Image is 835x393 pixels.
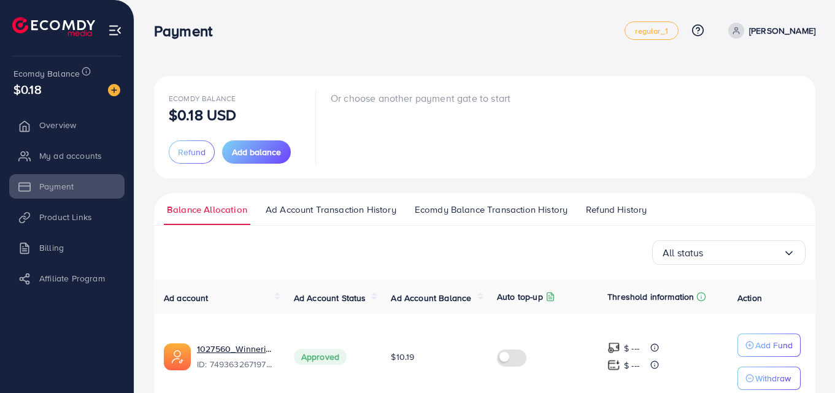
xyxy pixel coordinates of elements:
button: Add Fund [737,334,801,357]
img: ic-ads-acc.e4c84228.svg [164,343,191,370]
span: All status [663,243,704,262]
span: Refund [178,146,206,158]
h3: Payment [154,22,222,40]
img: top-up amount [607,341,620,354]
span: Ad Account Status [294,292,366,304]
div: Search for option [652,240,806,265]
button: Withdraw [737,367,801,390]
p: $ --- [624,358,639,373]
span: Refund History [586,203,647,216]
img: top-up amount [607,359,620,372]
input: Search for option [704,243,783,262]
img: menu [108,23,122,37]
p: $ --- [624,341,639,356]
div: <span class='underline'>1027560_Winnerize_1744747938584</span></br>7493632671978045448 [197,343,274,371]
span: Approved [294,349,347,365]
span: Ecomdy Balance Transaction History [415,203,568,216]
a: [PERSON_NAME] [723,23,815,39]
span: Balance Allocation [167,203,247,216]
p: $0.18 USD [169,107,236,122]
span: Ecomdy Balance [169,93,236,104]
p: Withdraw [755,371,791,386]
span: Ad account [164,292,209,304]
button: Refund [169,140,215,164]
span: regular_1 [635,27,668,35]
button: Add balance [222,140,291,164]
span: Ecomdy Balance [13,67,80,80]
span: Ad Account Transaction History [266,203,396,216]
p: Or choose another payment gate to start [331,91,510,105]
p: Threshold information [607,289,694,304]
span: ID: 7493632671978045448 [197,358,274,370]
p: Auto top-up [497,289,543,304]
span: $10.19 [391,351,414,363]
span: $0.18 [13,80,42,98]
p: Add Fund [755,338,793,353]
a: regular_1 [625,21,678,40]
span: Add balance [232,146,281,158]
img: image [108,84,120,96]
span: Ad Account Balance [391,292,471,304]
img: logo [12,17,95,36]
a: 1027560_Winnerize_1744747938584 [197,343,274,355]
span: Action [737,292,762,304]
p: [PERSON_NAME] [749,23,815,38]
